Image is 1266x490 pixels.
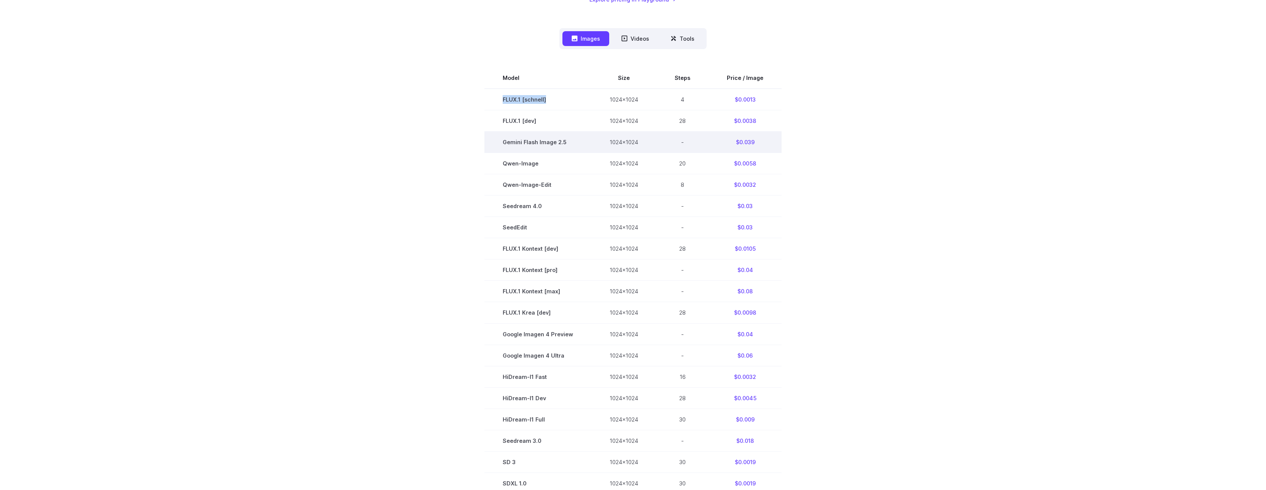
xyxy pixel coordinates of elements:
[656,89,709,110] td: 4
[709,89,782,110] td: $0.0013
[591,302,656,323] td: 1024x1024
[656,110,709,132] td: 28
[484,366,591,387] td: HiDream-I1 Fast
[656,217,709,238] td: -
[656,281,709,302] td: -
[591,238,656,259] td: 1024x1024
[709,409,782,430] td: $0.009
[656,238,709,259] td: 28
[484,409,591,430] td: HiDream-I1 Full
[656,387,709,409] td: 28
[591,110,656,132] td: 1024x1024
[709,302,782,323] td: $0.0098
[591,409,656,430] td: 1024x1024
[709,217,782,238] td: $0.03
[503,138,573,146] span: Gemini Flash Image 2.5
[709,430,782,451] td: $0.018
[709,110,782,132] td: $0.0038
[591,67,656,89] th: Size
[591,217,656,238] td: 1024x1024
[591,387,656,409] td: 1024x1024
[709,323,782,345] td: $0.04
[709,153,782,174] td: $0.0058
[656,323,709,345] td: -
[562,31,609,46] button: Images
[656,259,709,281] td: -
[709,259,782,281] td: $0.04
[591,132,656,153] td: 1024x1024
[484,259,591,281] td: FLUX.1 Kontext [pro]
[591,89,656,110] td: 1024x1024
[591,259,656,281] td: 1024x1024
[484,430,591,451] td: Seedream 3.0
[656,409,709,430] td: 30
[484,196,591,217] td: Seedream 4.0
[656,196,709,217] td: -
[656,366,709,387] td: 16
[591,345,656,366] td: 1024x1024
[656,174,709,196] td: 8
[709,345,782,366] td: $0.06
[484,451,591,473] td: SD 3
[709,366,782,387] td: $0.0032
[484,217,591,238] td: SeedEdit
[661,31,704,46] button: Tools
[656,345,709,366] td: -
[656,302,709,323] td: 28
[484,302,591,323] td: FLUX.1 Krea [dev]
[484,387,591,409] td: HiDream-I1 Dev
[591,366,656,387] td: 1024x1024
[484,281,591,302] td: FLUX.1 Kontext [max]
[591,153,656,174] td: 1024x1024
[484,323,591,345] td: Google Imagen 4 Preview
[709,132,782,153] td: $0.039
[709,67,782,89] th: Price / Image
[484,110,591,132] td: FLUX.1 [dev]
[484,238,591,259] td: FLUX.1 Kontext [dev]
[709,281,782,302] td: $0.08
[656,132,709,153] td: -
[612,31,658,46] button: Videos
[709,238,782,259] td: $0.0105
[484,89,591,110] td: FLUX.1 [schnell]
[484,153,591,174] td: Qwen-Image
[484,174,591,196] td: Qwen-Image-Edit
[656,430,709,451] td: -
[709,387,782,409] td: $0.0045
[591,174,656,196] td: 1024x1024
[484,67,591,89] th: Model
[484,345,591,366] td: Google Imagen 4 Ultra
[656,451,709,473] td: 30
[591,196,656,217] td: 1024x1024
[656,67,709,89] th: Steps
[709,174,782,196] td: $0.0032
[591,451,656,473] td: 1024x1024
[591,323,656,345] td: 1024x1024
[656,153,709,174] td: 20
[591,430,656,451] td: 1024x1024
[591,281,656,302] td: 1024x1024
[709,451,782,473] td: $0.0019
[709,196,782,217] td: $0.03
